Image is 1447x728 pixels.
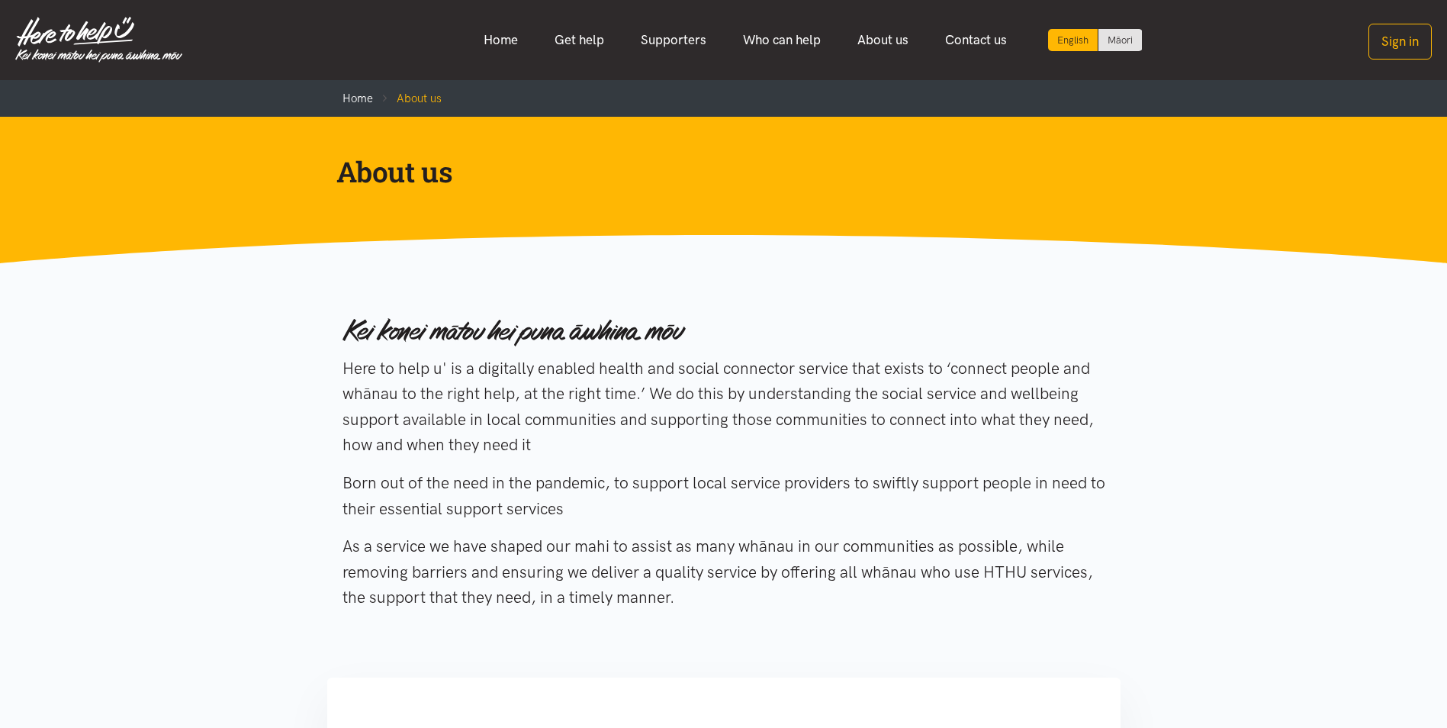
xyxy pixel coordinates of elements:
a: Home [465,24,536,56]
p: Born out of the need in the pandemic, to support local service providers to swiftly support peopl... [342,470,1105,521]
a: Who can help [725,24,839,56]
p: Here to help u' is a digitally enabled health and social connector service that exists to ‘connec... [342,356,1105,458]
button: Sign in [1368,24,1432,60]
a: Get help [536,24,622,56]
p: As a service we have shaped our mahi to assist as many whānau in our communities as possible, whi... [342,533,1105,610]
li: About us [373,89,442,108]
div: Language toggle [1048,29,1143,51]
a: Home [342,92,373,105]
a: Switch to Te Reo Māori [1098,29,1142,51]
div: Current language [1048,29,1098,51]
a: Contact us [927,24,1025,56]
a: About us [839,24,927,56]
a: Supporters [622,24,725,56]
img: Home [15,17,182,63]
h1: About us [336,153,1087,190]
